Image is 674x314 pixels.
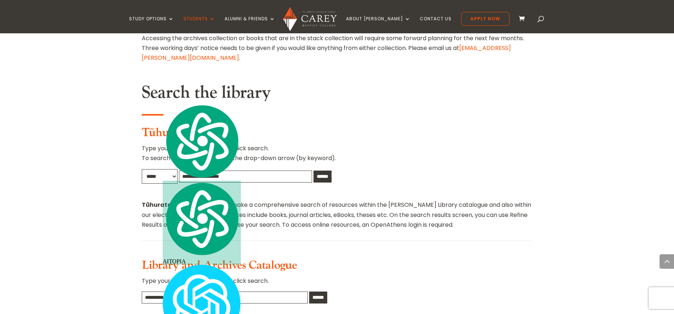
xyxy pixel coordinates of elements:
a: Contact Us [420,16,452,33]
strong: Tūhuratanga: [142,201,186,209]
a: About [PERSON_NAME] [346,16,410,33]
a: Students [183,16,215,33]
h3: Tūhuratanga [142,126,532,143]
p: Type your keyword(s) here and click search. [142,276,532,292]
a: Apply Now [461,12,509,26]
a: Study Options [129,16,174,33]
div: AITOPIA [163,181,241,265]
p: Accessing the archives collection or books that are in the stack collection will require some for... [142,33,532,63]
p: Type your keyword(s) here and click search. To search by title or author use the drop-down arrow ... [142,143,532,169]
h2: Search the library [142,82,532,107]
p: allows a user to make a comprehensive search of resources within the [PERSON_NAME] Library catalo... [142,200,532,230]
h3: Library and Archives Catalogue [142,259,532,276]
img: Carey Baptist College [283,7,336,31]
a: Alumni & Friends [225,16,275,33]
